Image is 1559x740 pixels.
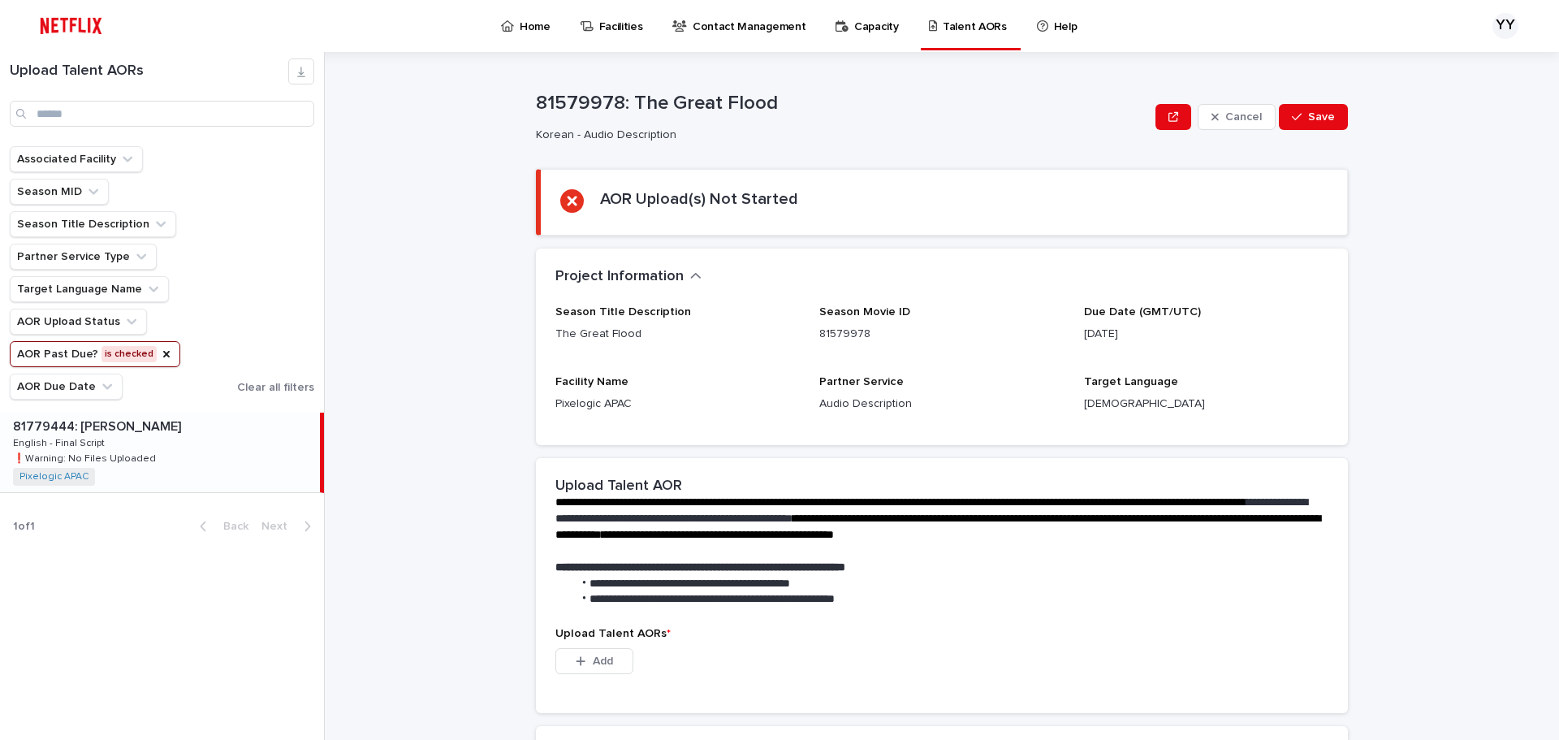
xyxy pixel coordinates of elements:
[10,374,123,400] button: AOR Due Date
[1084,376,1178,387] span: Target Language
[1084,326,1328,343] p: [DATE]
[13,416,184,435] p: 81779444: [PERSON_NAME]
[1084,396,1328,413] p: [DEMOGRAPHIC_DATA]
[13,450,159,465] p: ❗️Warning: No Files Uploaded
[536,92,1149,115] p: 81579978: The Great Flood
[536,128,1142,142] p: Korean - Audio Description
[555,376,628,387] span: Facility Name
[255,519,324,534] button: Next
[819,306,910,318] span: Season Movie ID
[32,10,110,42] img: ifQbXi3ZQGMSEF7WDB7W
[214,521,248,532] span: Back
[555,396,800,413] p: Pixelogic APAC
[10,244,157,270] button: Partner Service Type
[819,326,1064,343] p: 81579978
[555,648,633,674] button: Add
[237,382,314,393] span: Clear all filters
[261,521,297,532] span: Next
[555,268,702,286] button: Project Information
[13,435,108,449] p: English - Final Script
[1308,111,1335,123] span: Save
[600,189,798,209] h2: AOR Upload(s) Not Started
[1225,111,1262,123] span: Cancel
[10,341,180,367] button: AOR Past Due?
[819,396,1064,413] p: Audio Description
[1084,306,1201,318] span: Due Date (GMT/UTC)
[10,146,143,172] button: Associated Facility
[10,101,314,127] input: Search
[819,376,904,387] span: Partner Service
[1492,13,1518,39] div: YY
[555,306,691,318] span: Season Title Description
[1198,104,1276,130] button: Cancel
[10,63,288,80] h1: Upload Talent AORs
[231,375,314,400] button: Clear all filters
[10,179,109,205] button: Season MID
[593,656,613,667] span: Add
[1279,104,1348,130] button: Save
[555,268,684,286] h2: Project Information
[19,471,89,483] a: Pixelogic APAC
[10,309,147,335] button: AOR Upload Status
[10,211,176,237] button: Season Title Description
[10,276,169,302] button: Target Language Name
[555,478,682,495] h2: Upload Talent AOR
[555,326,800,343] p: The Great Flood
[187,519,255,534] button: Back
[555,628,671,639] span: Upload Talent AORs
